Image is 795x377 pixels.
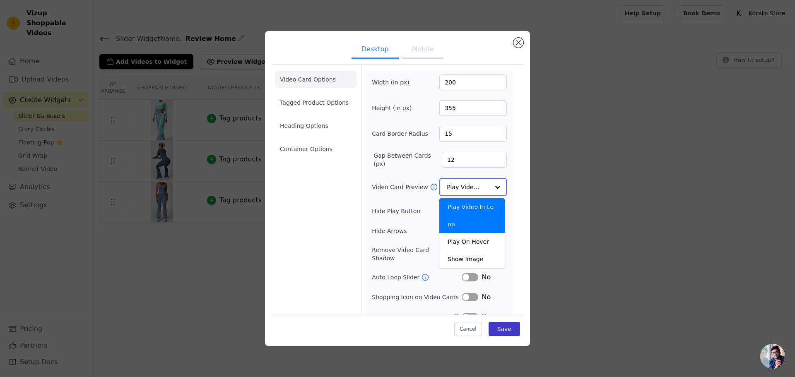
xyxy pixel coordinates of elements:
[482,312,491,322] span: No
[489,322,520,336] button: Save
[402,41,443,59] button: Mobile
[439,250,505,268] div: Show Image
[372,273,421,281] label: Auto Loop Slider
[439,233,505,250] div: Play On Hover
[513,38,523,48] button: Close modal
[372,78,417,86] label: Width (in px)
[352,41,399,59] button: Desktop
[372,246,453,262] label: Remove Video Card Shadow
[482,292,491,302] span: No
[760,344,785,369] div: Bate-papo aberto
[372,207,462,215] label: Hide Play Button
[275,94,357,111] li: Tagged Product Options
[372,227,462,235] label: Hide Arrows
[275,71,357,88] li: Video Card Options
[439,198,505,233] div: Play Video In Loop
[275,141,357,157] li: Container Options
[373,151,442,168] label: Gap Between Cards (px)
[372,183,429,191] label: Video Card Preview
[372,130,428,138] label: Card Border Radius
[372,104,417,112] label: Height (in px)
[372,313,452,321] label: Add to Cart on Video Cards
[275,118,357,134] li: Heading Options
[372,293,462,301] label: Shopping Icon on Video Cards
[482,272,491,282] span: No
[454,322,482,336] button: Cancel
